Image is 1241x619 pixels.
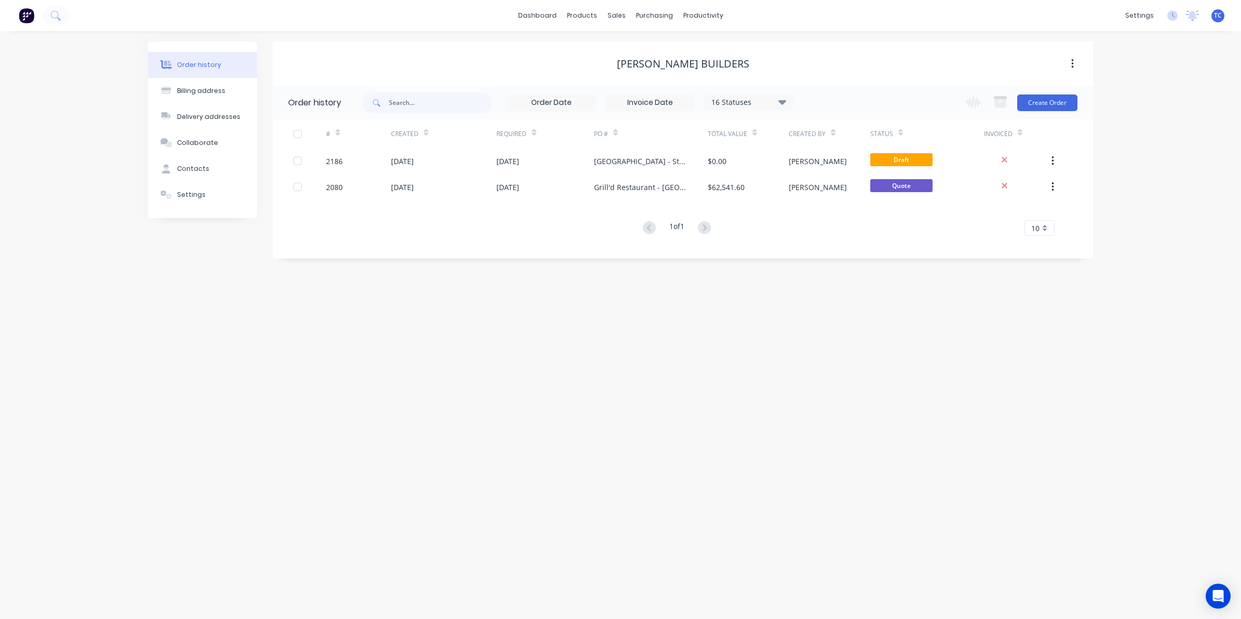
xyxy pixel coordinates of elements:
div: [DATE] [496,156,519,167]
div: Created [391,129,419,139]
input: Search... [389,92,492,113]
div: 2186 [326,156,343,167]
span: TC [1214,11,1222,20]
div: Grill'd Restaurant - [GEOGRAPHIC_DATA] [594,182,687,193]
a: dashboard [513,8,562,23]
div: [PERSON_NAME] [789,182,847,193]
div: purchasing [631,8,678,23]
div: PO # [594,129,608,139]
span: Draft [870,153,933,166]
div: Total Value [708,119,789,148]
img: Factory [19,8,34,23]
span: 10 [1031,223,1040,234]
button: Create Order [1017,95,1077,111]
div: productivity [678,8,729,23]
div: [PERSON_NAME] [789,156,847,167]
div: Total Value [708,129,747,139]
div: [PERSON_NAME] BUILDERS [617,58,749,70]
div: settings [1120,8,1159,23]
div: [DATE] [496,182,519,193]
div: 1 of 1 [669,221,684,236]
div: PO # [594,119,708,148]
div: Order history [177,60,221,70]
div: sales [602,8,631,23]
button: Order history [148,52,257,78]
div: $0.00 [708,156,726,167]
div: $62,541.60 [708,182,745,193]
div: Open Intercom Messenger [1206,584,1231,609]
div: [DATE] [391,156,414,167]
button: Settings [148,182,257,208]
input: Order Date [508,95,595,111]
div: 2080 [326,182,343,193]
span: Quote [870,179,933,192]
div: Required [496,119,594,148]
input: Invoice Date [606,95,694,111]
div: products [562,8,602,23]
div: Settings [177,190,206,199]
div: Invoiced [984,129,1013,139]
div: Invoiced [984,119,1049,148]
div: Created [391,119,496,148]
div: Required [496,129,527,139]
button: Delivery addresses [148,104,257,130]
div: Delivery addresses [177,112,240,122]
div: Created By [789,119,870,148]
div: Contacts [177,164,209,173]
div: Status [870,129,893,139]
div: # [326,119,391,148]
button: Billing address [148,78,257,104]
div: Order history [288,97,341,109]
div: Status [870,119,984,148]
button: Contacts [148,156,257,182]
div: Collaborate [177,138,218,147]
div: Created By [789,129,826,139]
div: [DATE] [391,182,414,193]
div: [GEOGRAPHIC_DATA] - Stage 2 [594,156,687,167]
button: Collaborate [148,130,257,156]
div: 16 Statuses [705,97,792,108]
div: # [326,129,330,139]
div: Billing address [177,86,225,96]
